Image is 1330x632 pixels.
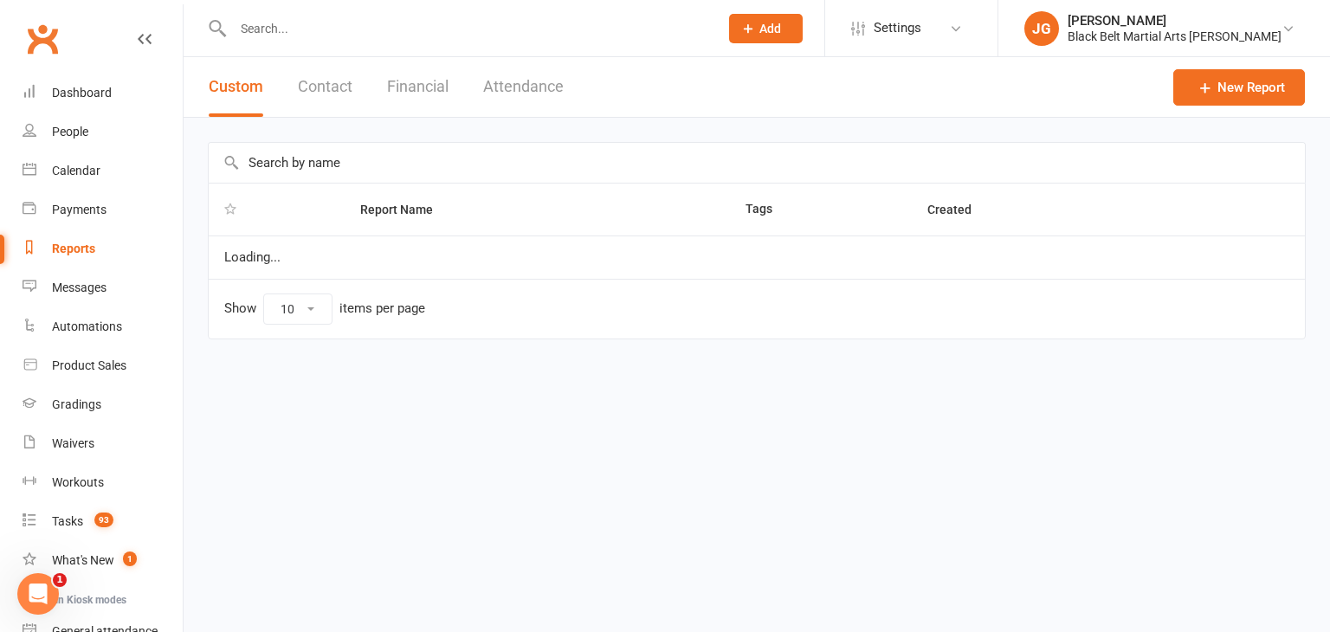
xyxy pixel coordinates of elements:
a: Clubworx [21,17,64,61]
a: Payments [23,190,183,229]
a: Calendar [23,152,183,190]
span: Settings [874,9,921,48]
a: Reports [23,229,183,268]
span: Created [927,203,991,216]
div: Gradings [52,397,101,411]
div: Dashboard [52,86,112,100]
a: Gradings [23,385,183,424]
a: Dashboard [23,74,183,113]
div: items per page [339,301,425,316]
div: Show [224,293,425,325]
a: People [23,113,183,152]
span: Add [759,22,781,35]
a: Product Sales [23,346,183,385]
input: Search by name [209,143,1305,183]
span: Report Name [360,203,452,216]
button: Financial [387,57,449,117]
div: Waivers [52,436,94,450]
button: Contact [298,57,352,117]
td: Loading... [209,235,1305,279]
div: Calendar [52,164,100,177]
div: Automations [52,319,122,333]
button: Custom [209,57,263,117]
th: Tags [730,184,912,235]
div: JG [1024,11,1059,46]
span: 1 [123,551,137,566]
a: Automations [23,307,183,346]
div: [PERSON_NAME] [1068,13,1282,29]
button: Report Name [360,199,452,220]
a: Workouts [23,463,183,502]
div: Payments [52,203,107,216]
div: Black Belt Martial Arts [PERSON_NAME] [1068,29,1282,44]
iframe: Intercom live chat [17,573,59,615]
div: What's New [52,553,114,567]
span: 93 [94,513,113,527]
div: Messages [52,281,107,294]
div: Product Sales [52,358,126,372]
a: Tasks 93 [23,502,183,541]
div: Tasks [52,514,83,528]
div: People [52,125,88,139]
button: Created [927,199,991,220]
div: Reports [52,242,95,255]
button: Add [729,14,803,43]
a: Messages [23,268,183,307]
div: Workouts [52,475,104,489]
a: New Report [1173,69,1305,106]
button: Attendance [483,57,564,117]
input: Search... [228,16,707,41]
a: What's New1 [23,541,183,580]
span: 1 [53,573,67,587]
a: Waivers [23,424,183,463]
